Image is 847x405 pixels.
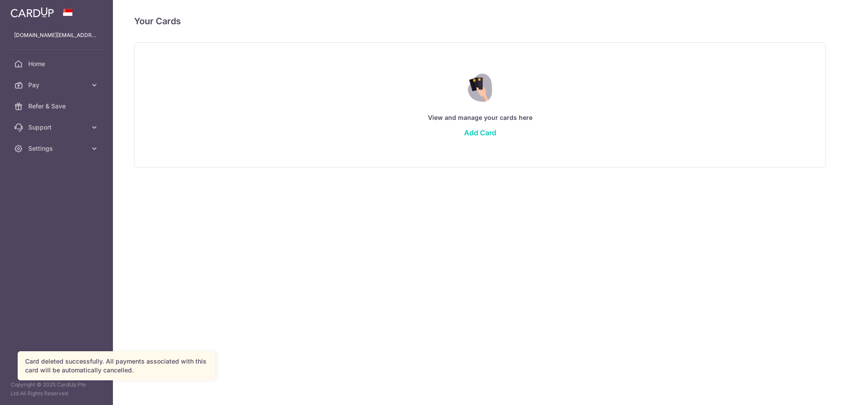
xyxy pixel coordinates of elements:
img: CardUp [11,7,54,18]
span: Settings [28,144,86,153]
span: Refer & Save [28,102,86,111]
p: View and manage your cards here [152,112,808,123]
span: Pay [28,81,86,89]
span: Support [28,123,86,132]
h4: Your Cards [134,14,181,28]
span: Home [28,59,86,68]
p: [DOMAIN_NAME][EMAIL_ADDRESS][DOMAIN_NAME] [14,31,99,40]
a: Add Card [464,128,496,137]
div: Card deleted successfully. All payments associated with this card will be automatically cancelled. [25,357,208,375]
img: Credit Card [461,74,498,102]
iframe: Opens a widget where you can find more information [791,379,838,401]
